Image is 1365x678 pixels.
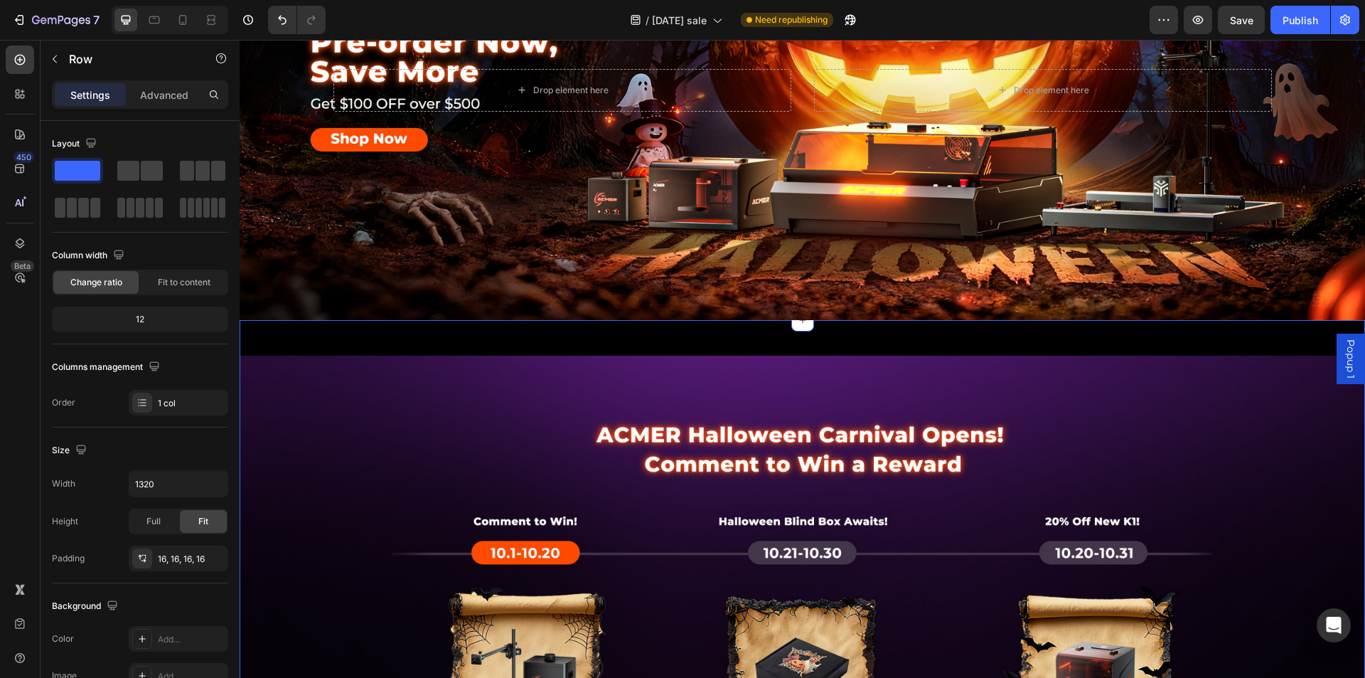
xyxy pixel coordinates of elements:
div: Open Intercom Messenger [1317,608,1351,642]
div: Publish [1283,13,1318,28]
div: Add... [158,633,225,646]
div: Height [52,515,78,528]
p: 7 [93,11,100,28]
div: Size [52,441,90,460]
span: Save [1230,14,1253,26]
div: 450 [14,152,34,163]
span: Fit [198,515,208,528]
input: Auto [129,471,227,497]
div: Drop element here [294,45,369,56]
span: / [646,13,649,28]
div: Beta [11,260,34,272]
div: 12 [55,309,225,329]
span: Change ratio [70,276,122,289]
div: Layout [52,134,100,154]
div: Undo/Redo [268,6,326,34]
div: Columns management [52,358,163,377]
span: Fit to content [158,276,210,289]
div: Order [52,396,75,409]
button: 7 [6,6,106,34]
div: 1 col [158,397,225,410]
p: Advanced [140,88,188,102]
span: Full [146,515,161,528]
button: Save [1218,6,1265,34]
div: Drop element here [774,45,850,56]
div: Padding [52,552,85,565]
div: Color [52,632,74,645]
div: 16, 16, 16, 16 [158,553,225,566]
p: Row [69,51,190,68]
button: Publish [1270,6,1330,34]
span: Popup 1 [1104,300,1118,339]
p: Settings [70,88,110,102]
div: Width [52,477,75,490]
iframe: Design area [240,40,1365,678]
span: Need republishing [755,14,828,26]
div: Column width [52,246,127,265]
div: Background [52,597,121,616]
span: [DATE] sale [652,13,707,28]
